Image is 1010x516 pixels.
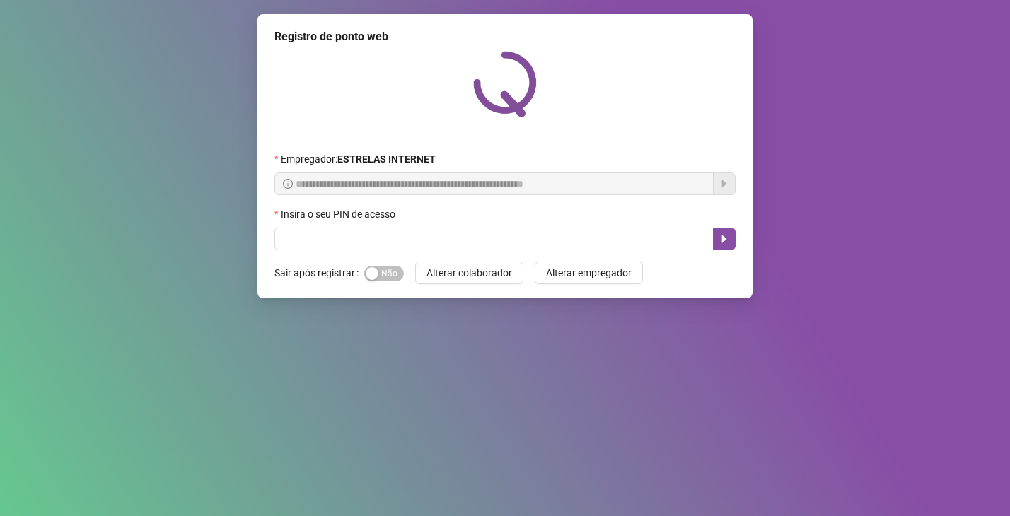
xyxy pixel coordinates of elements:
[337,153,436,165] strong: ESTRELAS INTERNET
[719,233,730,245] span: caret-right
[274,262,364,284] label: Sair após registrar
[473,51,537,117] img: QRPoint
[426,265,512,281] span: Alterar colaborador
[535,262,643,284] button: Alterar empregador
[281,151,436,167] span: Empregador :
[415,262,523,284] button: Alterar colaborador
[274,206,405,222] label: Insira o seu PIN de acesso
[546,265,632,281] span: Alterar empregador
[274,28,736,45] div: Registro de ponto web
[283,179,293,189] span: info-circle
